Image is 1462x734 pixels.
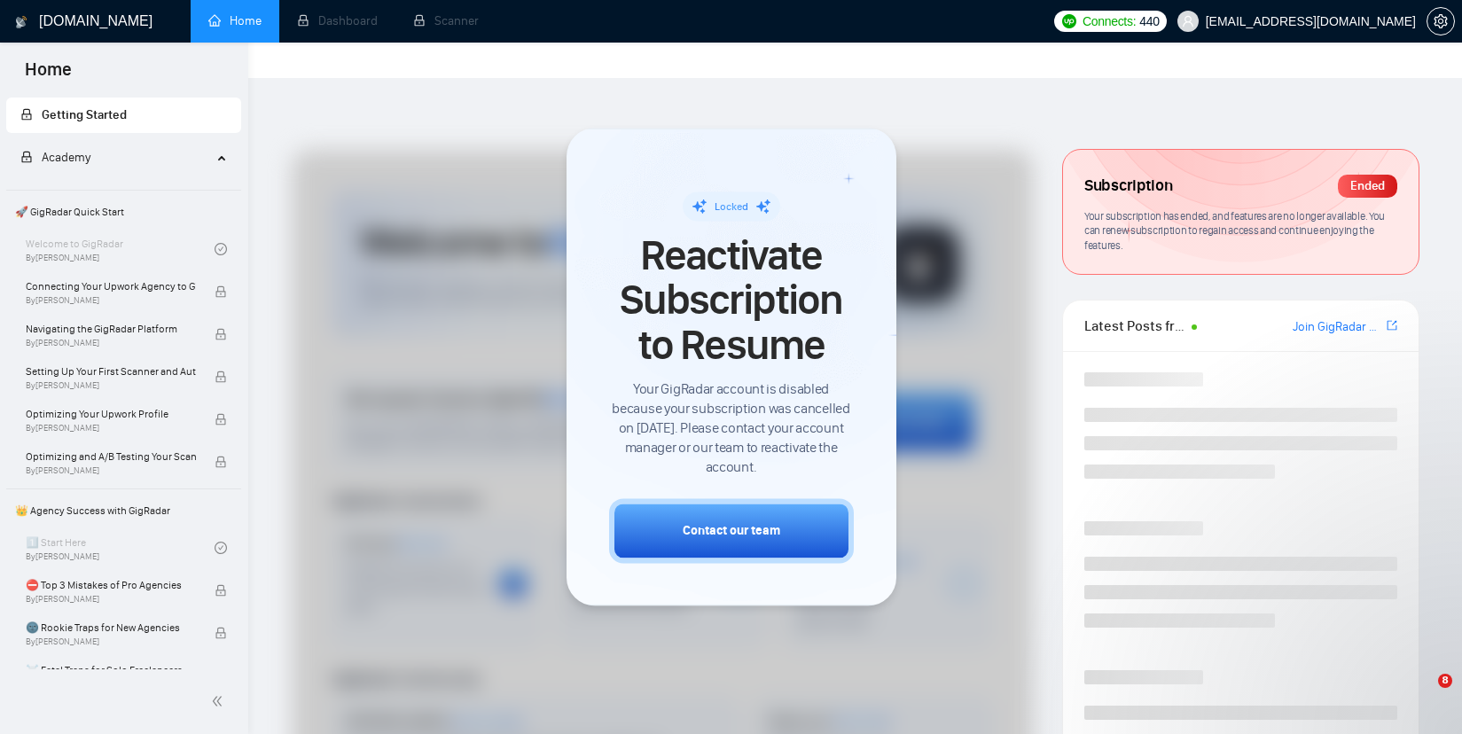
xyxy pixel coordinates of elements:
[215,285,227,298] span: lock
[1293,317,1383,337] a: Join GigRadar Slack Community
[215,456,227,468] span: lock
[20,108,33,121] span: lock
[1402,674,1444,716] iframe: Intercom live chat
[1084,209,1385,252] span: Your subscription has ended, and features are no longer available. You can renew subscription to ...
[26,619,196,636] span: 🌚 Rookie Traps for New Agencies
[42,150,90,165] span: Academy
[215,584,227,597] span: lock
[215,371,227,383] span: lock
[609,380,854,478] span: Your GigRadar account is disabled because your subscription was cancelled on [DATE]. Please conta...
[26,405,196,423] span: Optimizing Your Upwork Profile
[215,328,227,340] span: lock
[1084,171,1172,201] span: Subscription
[26,295,196,306] span: By [PERSON_NAME]
[8,194,239,230] span: 🚀 GigRadar Quick Start
[26,661,196,679] span: ☠️ Fatal Traps for Solo Freelancers
[609,499,854,564] button: Contact our team
[8,493,239,528] span: 👑 Agency Success with GigRadar
[26,338,196,348] span: By [PERSON_NAME]
[1338,175,1397,198] div: Ended
[26,448,196,465] span: Optimizing and A/B Testing Your Scanner for Better Results
[6,98,241,133] li: Getting Started
[20,150,90,165] span: Academy
[609,233,854,367] span: Reactivate Subscription to Resume
[215,542,227,554] span: check-circle
[26,380,196,391] span: By [PERSON_NAME]
[26,423,196,433] span: By [PERSON_NAME]
[1084,315,1186,337] span: Latest Posts from the GigRadar Community
[215,627,227,639] span: lock
[215,413,227,426] span: lock
[211,692,229,710] span: double-left
[1387,317,1397,334] a: export
[26,576,196,594] span: ⛔ Top 3 Mistakes of Pro Agencies
[26,636,196,647] span: By [PERSON_NAME]
[20,151,33,163] span: lock
[26,465,196,476] span: By [PERSON_NAME]
[1387,318,1397,332] span: export
[26,594,196,605] span: By [PERSON_NAME]
[26,320,196,338] span: Navigating the GigRadar Platform
[26,363,196,380] span: Setting Up Your First Scanner and Auto-Bidder
[683,522,780,541] div: Contact our team
[42,107,127,122] span: Getting Started
[215,243,227,255] span: check-circle
[715,200,748,213] span: Locked
[26,277,196,295] span: Connecting Your Upwork Agency to GigRadar
[1438,674,1452,688] span: 8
